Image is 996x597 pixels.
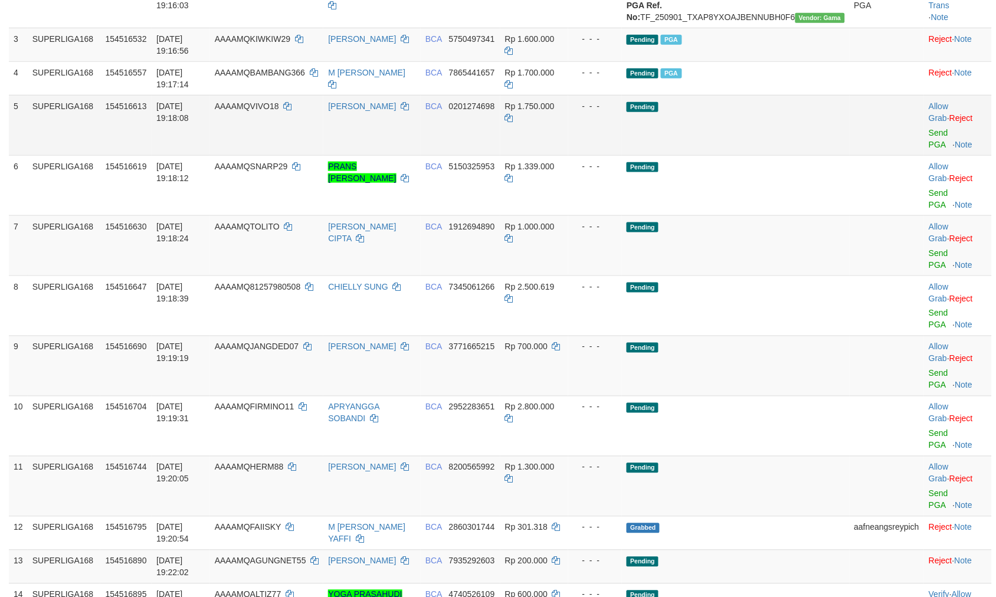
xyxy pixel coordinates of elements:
[955,260,973,270] a: Note
[9,61,28,95] td: 4
[156,282,189,303] span: [DATE] 19:18:39
[795,13,845,23] span: Vendor URL: https://trx31.1velocity.biz
[929,128,948,149] a: Send PGA
[955,68,972,77] a: Note
[105,342,146,352] span: 154516690
[850,516,925,550] td: aafneangsreypich
[156,556,189,578] span: [DATE] 19:22:02
[949,234,973,243] a: Reject
[215,402,294,412] span: AAAAMQFIRMINO11
[924,275,992,336] td: ·
[449,402,495,412] span: Copy 2952283651 to clipboard
[105,462,146,472] span: 154516744
[931,12,949,22] a: Note
[924,336,992,396] td: ·
[929,462,948,484] a: Allow Grab
[9,28,28,61] td: 3
[573,67,618,78] div: - - -
[627,557,658,567] span: Pending
[425,222,442,231] span: BCA
[924,215,992,275] td: ·
[573,281,618,293] div: - - -
[929,342,948,363] a: Allow Grab
[105,101,146,111] span: 154516613
[627,283,658,293] span: Pending
[215,222,280,231] span: AAAAMQTOLITO
[425,402,442,412] span: BCA
[449,34,495,44] span: Copy 5750497341 to clipboard
[929,222,948,243] a: Allow Grab
[328,402,379,424] a: APRYANGGA SOBANDI
[929,342,949,363] span: ·
[929,462,949,484] span: ·
[28,275,101,336] td: SUPERLIGA168
[449,462,495,472] span: Copy 8200565992 to clipboard
[449,162,495,171] span: Copy 5150325953 to clipboard
[924,396,992,456] td: ·
[9,336,28,396] td: 9
[573,341,618,353] div: - - -
[955,556,972,566] a: Note
[955,200,973,209] a: Note
[449,68,495,77] span: Copy 7865441657 to clipboard
[627,102,658,112] span: Pending
[425,342,442,352] span: BCA
[929,248,948,270] a: Send PGA
[627,463,658,473] span: Pending
[28,396,101,456] td: SUPERLIGA168
[627,1,662,22] b: PGA Ref. No:
[215,282,301,291] span: AAAAMQ81257980508
[425,523,442,532] span: BCA
[215,68,305,77] span: AAAAMQBAMBANG366
[105,523,146,532] span: 154516795
[924,550,992,583] td: ·
[627,403,658,413] span: Pending
[924,95,992,155] td: ·
[156,34,189,55] span: [DATE] 19:16:56
[929,68,952,77] a: Reject
[156,342,189,363] span: [DATE] 19:19:19
[929,101,949,123] span: ·
[929,369,948,390] a: Send PGA
[929,282,949,303] span: ·
[505,162,555,171] span: Rp 1.339.000
[156,162,189,183] span: [DATE] 19:18:12
[105,162,146,171] span: 154516619
[105,222,146,231] span: 154516630
[573,100,618,112] div: - - -
[949,173,973,183] a: Reject
[105,402,146,412] span: 154516704
[627,222,658,232] span: Pending
[28,215,101,275] td: SUPERLIGA168
[425,162,442,171] span: BCA
[929,309,948,330] a: Send PGA
[9,215,28,275] td: 7
[929,101,948,123] a: Allow Grab
[28,516,101,550] td: SUPERLIGA168
[328,101,396,111] a: [PERSON_NAME]
[573,461,618,473] div: - - -
[661,35,682,45] span: Marked by aafandaneth
[573,555,618,567] div: - - -
[28,155,101,215] td: SUPERLIGA168
[9,456,28,516] td: 11
[661,68,682,78] span: Marked by aafandaneth
[425,282,442,291] span: BCA
[955,380,973,390] a: Note
[505,282,555,291] span: Rp 2.500.619
[215,556,306,566] span: AAAAMQAGUNGNET55
[28,336,101,396] td: SUPERLIGA168
[156,402,189,424] span: [DATE] 19:19:31
[28,456,101,516] td: SUPERLIGA168
[215,342,299,352] span: AAAAMQJANGDED07
[929,556,952,566] a: Reject
[215,162,288,171] span: AAAAMQSNARP29
[328,222,396,243] a: [PERSON_NAME] CIPTA
[328,462,396,472] a: [PERSON_NAME]
[929,188,948,209] a: Send PGA
[505,342,548,352] span: Rp 700.000
[449,222,495,231] span: Copy 1912694890 to clipboard
[105,68,146,77] span: 154516557
[9,275,28,336] td: 8
[505,34,555,44] span: Rp 1.600.000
